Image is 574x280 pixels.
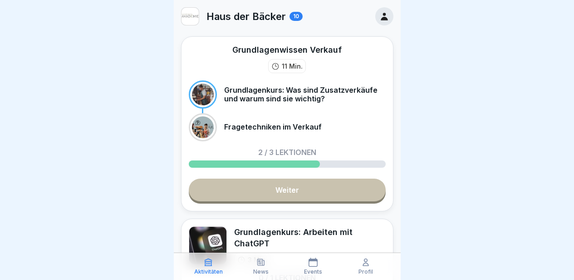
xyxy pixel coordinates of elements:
[189,226,227,265] img: ecp4orrzlge4giq03hqh59ml.png
[224,86,386,103] p: Grundlagenkurs: Was sind Zusatzverkäufe und warum sind sie wichtig?
[289,12,303,21] div: 10
[258,149,316,156] p: 2 / 3 Lektionen
[189,179,386,201] a: Weiter
[282,61,303,71] p: 11 Min.
[206,10,286,22] p: Haus der Bäcker
[253,269,269,275] p: News
[194,269,223,275] p: Aktivitäten
[304,269,322,275] p: Events
[358,269,373,275] p: Profil
[224,123,322,131] p: Fragetechniken im Verkauf
[182,8,199,25] img: h1uq8udo25ity8yr8xlavs7l.png
[234,226,386,249] div: Grundlagenkurs: Arbeiten mit ChatGPT
[232,44,342,55] div: Grundlagenwissen Verkauf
